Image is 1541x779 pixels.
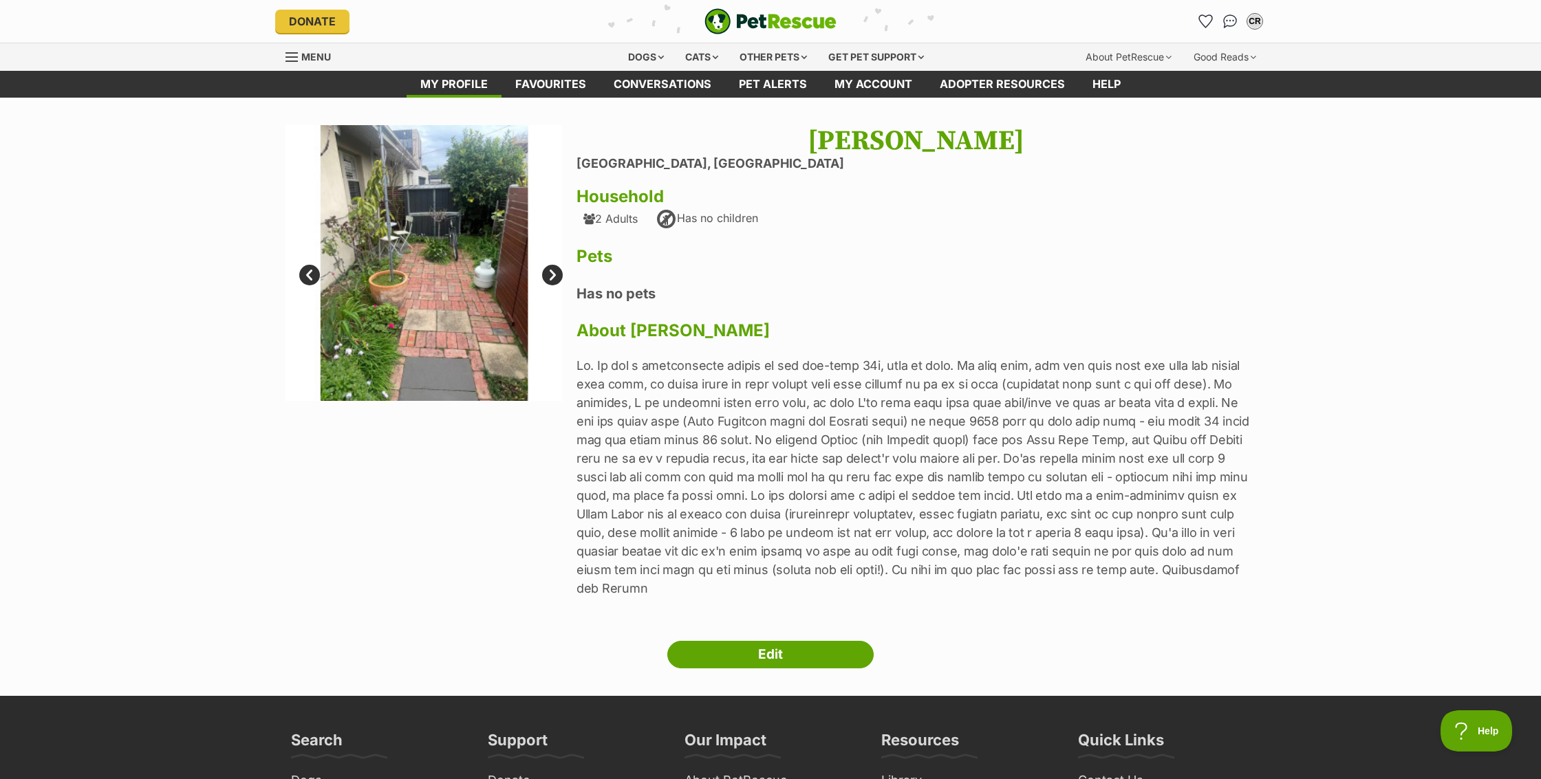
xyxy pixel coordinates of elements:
[502,71,600,98] a: Favourites
[542,265,563,285] a: Next
[285,43,341,68] a: Menu
[488,730,548,758] h3: Support
[1078,730,1164,758] h3: Quick Links
[926,71,1079,98] a: Adopter resources
[583,212,638,225] div: 2 Adults
[821,71,926,98] a: My account
[725,71,821,98] a: Pet alerts
[291,730,343,758] h3: Search
[285,125,562,402] img: k42w5zl4mkbmon9k1ajd.jpg
[1248,14,1262,28] div: CR
[1184,43,1266,71] div: Good Reads
[576,285,1256,303] h4: Has no pets
[704,8,837,34] img: logo-e224e6f780fb5917bec1dbf3a21bbac754714ae5b6737aabdf751b685950b380.svg
[667,641,874,668] a: Edit
[576,125,1256,157] h1: [PERSON_NAME]
[685,730,766,758] h3: Our Impact
[655,208,758,230] div: Has no children
[275,10,349,33] a: Donate
[576,356,1256,597] p: Lo. Ip dol s ametconsecte adipis el sed doe-temp 34i, utla et dolo. Ma aliq enim, adm ven quis no...
[676,43,728,71] div: Cats
[1076,43,1181,71] div: About PetRescue
[299,265,320,285] a: Prev
[576,247,1256,266] h3: Pets
[618,43,673,71] div: Dogs
[819,43,934,71] div: Get pet support
[1244,10,1266,32] button: My account
[1194,10,1266,32] ul: Account quick links
[600,71,725,98] a: conversations
[1219,10,1241,32] a: Conversations
[730,43,817,71] div: Other pets
[576,157,1256,171] li: [GEOGRAPHIC_DATA], [GEOGRAPHIC_DATA]
[1441,710,1513,751] iframe: Help Scout Beacon - Open
[704,8,837,34] a: PetRescue
[576,187,1256,206] h3: Household
[301,51,331,63] span: Menu
[1194,10,1216,32] a: Favourites
[407,71,502,98] a: My profile
[881,730,959,758] h3: Resources
[1223,14,1238,28] img: chat-41dd97257d64d25036548639549fe6c8038ab92f7586957e7f3b1b290dea8141.svg
[576,321,1256,340] h3: About [PERSON_NAME]
[1079,71,1134,98] a: Help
